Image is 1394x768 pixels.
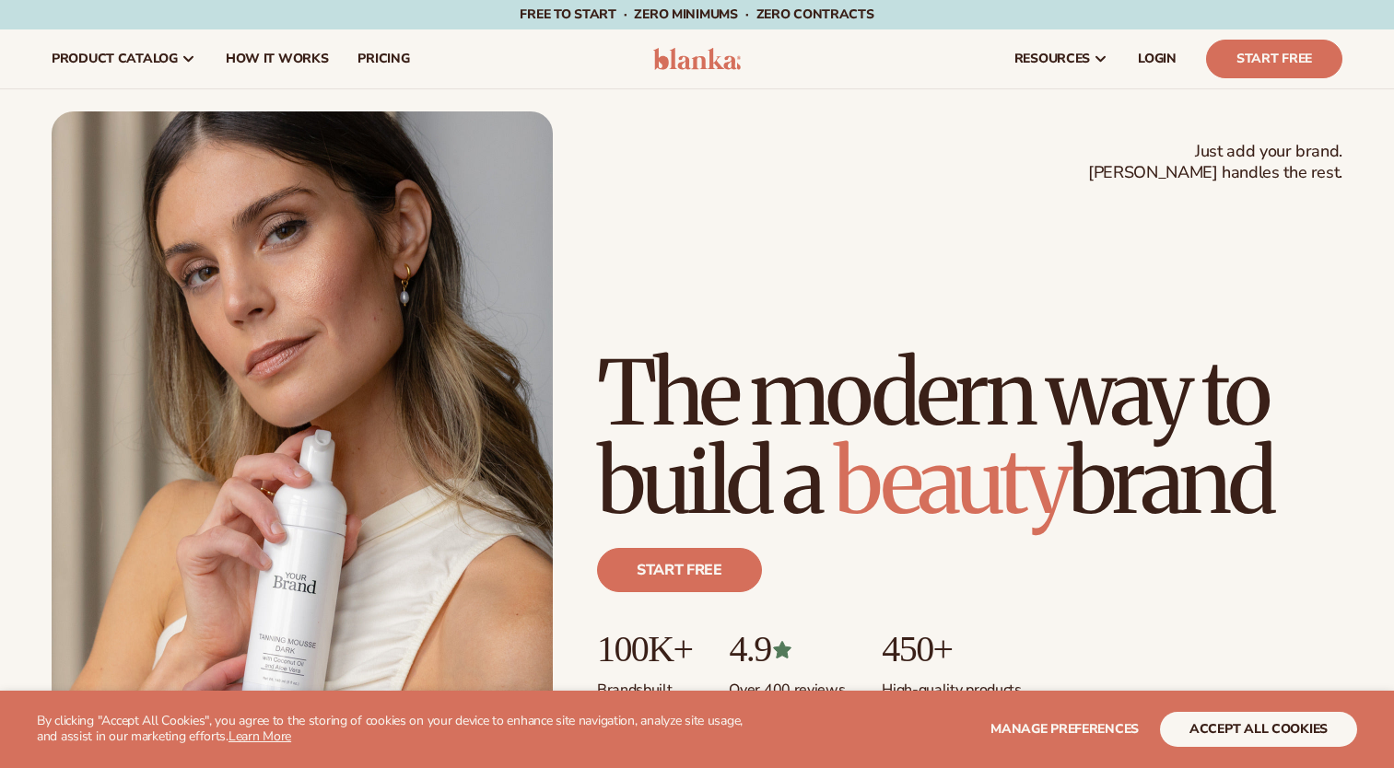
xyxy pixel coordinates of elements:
[990,712,1139,747] button: Manage preferences
[1160,712,1357,747] button: accept all cookies
[52,52,178,66] span: product catalog
[1014,52,1090,66] span: resources
[520,6,873,23] span: Free to start · ZERO minimums · ZERO contracts
[729,629,845,669] p: 4.9
[882,629,1021,669] p: 450+
[343,29,424,88] a: pricing
[1088,141,1342,184] span: Just add your brand. [PERSON_NAME] handles the rest.
[357,52,409,66] span: pricing
[597,349,1342,526] h1: The modern way to build a brand
[729,669,845,700] p: Over 400 reviews
[37,714,756,745] p: By clicking "Accept All Cookies", you agree to the storing of cookies on your device to enhance s...
[211,29,344,88] a: How It Works
[597,669,692,700] p: Brands built
[597,548,762,592] a: Start free
[37,29,211,88] a: product catalog
[597,629,692,669] p: 100K+
[228,727,291,745] a: Learn More
[1138,52,1177,66] span: LOGIN
[1206,40,1342,78] a: Start Free
[52,111,553,743] img: Female holding tanning mousse.
[1000,29,1123,88] a: resources
[882,669,1021,700] p: High-quality products
[653,48,741,70] img: logo
[1123,29,1191,88] a: LOGIN
[834,426,1068,537] span: beauty
[226,52,329,66] span: How It Works
[990,720,1139,738] span: Manage preferences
